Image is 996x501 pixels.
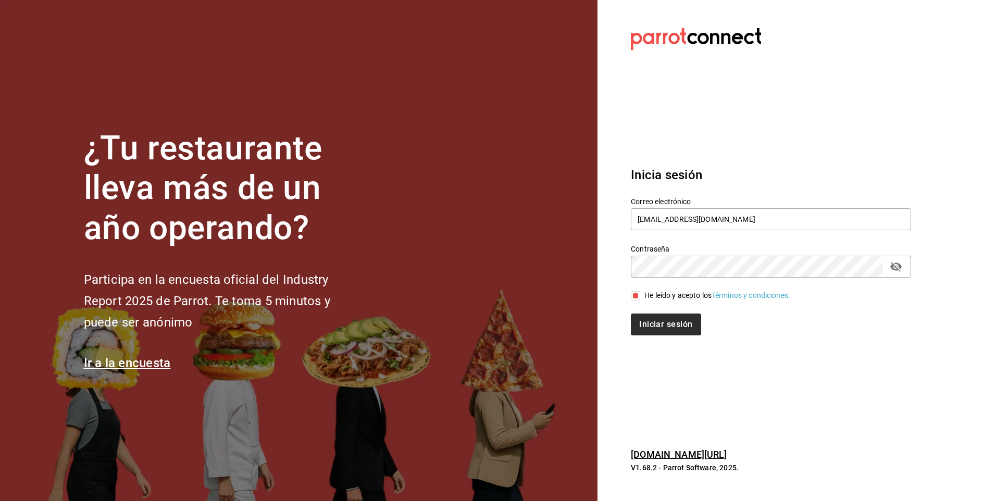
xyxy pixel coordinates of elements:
p: V1.68.2 - Parrot Software, 2025. [631,462,911,473]
label: Contraseña [631,245,911,252]
h3: Inicia sesión [631,166,911,184]
label: Correo electrónico [631,197,911,205]
h2: Participa en la encuesta oficial del Industry Report 2025 de Parrot. Te toma 5 minutos y puede se... [84,269,365,333]
input: Ingresa tu correo electrónico [631,208,911,230]
a: Ir a la encuesta [84,356,171,370]
a: [DOMAIN_NAME][URL] [631,449,727,460]
button: passwordField [887,258,905,275]
button: Iniciar sesión [631,314,701,335]
h1: ¿Tu restaurante lleva más de un año operando? [84,129,365,248]
a: Términos y condiciones. [712,291,790,299]
div: He leído y acepto los [644,290,790,301]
